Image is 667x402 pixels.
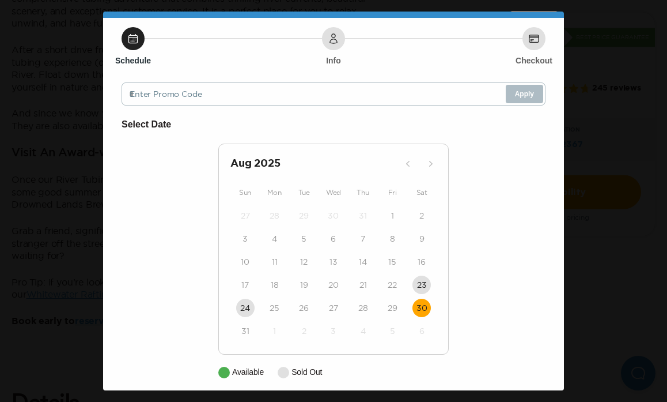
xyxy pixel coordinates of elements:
button: 19 [295,276,313,294]
button: 2 [295,322,313,340]
button: 6 [412,322,431,340]
time: 31 [359,210,367,221]
button: 30 [412,299,431,317]
h6: Select Date [122,117,545,132]
time: 11 [272,256,278,268]
time: 6 [419,325,425,337]
time: 21 [359,279,367,291]
time: 1 [273,325,276,337]
button: 21 [354,276,372,294]
button: 23 [412,276,431,294]
div: Tue [289,186,319,200]
time: 29 [388,302,397,314]
button: 1 [266,322,284,340]
div: Thu [348,186,378,200]
div: Sun [230,186,260,200]
time: 17 [241,279,249,291]
time: 28 [358,302,368,314]
button: 28 [354,299,372,317]
div: Fri [378,186,407,200]
time: 18 [271,279,279,291]
button: 4 [354,322,372,340]
button: 14 [354,253,372,271]
time: 15 [388,256,396,268]
button: 25 [266,299,284,317]
button: 24 [236,299,255,317]
button: 4 [266,230,284,248]
button: 6 [324,230,343,248]
button: 31 [354,206,372,225]
time: 3 [331,325,336,337]
time: 27 [329,302,338,314]
button: 12 [295,253,313,271]
button: 29 [383,299,401,317]
time: 24 [240,302,250,314]
button: 20 [324,276,343,294]
time: 5 [301,233,306,245]
h6: Checkout [516,55,552,66]
time: 28 [270,210,279,221]
button: 27 [236,206,255,225]
time: 25 [270,302,279,314]
time: 16 [418,256,426,268]
button: 10 [236,253,255,271]
time: 20 [328,279,339,291]
p: Available [232,366,264,378]
time: 2 [419,210,424,221]
button: 28 [266,206,284,225]
button: 27 [324,299,343,317]
time: 22 [388,279,397,291]
button: 5 [295,230,313,248]
time: 3 [242,233,248,245]
time: 7 [361,233,365,245]
time: 12 [300,256,308,268]
time: 4 [272,233,277,245]
button: 26 [295,299,313,317]
time: 6 [331,233,336,245]
h6: Info [326,55,341,66]
time: 31 [241,325,249,337]
button: 22 [383,276,401,294]
button: 7 [354,230,372,248]
time: 30 [328,210,339,221]
button: 2 [412,206,431,225]
button: 17 [236,276,255,294]
div: Sat [407,186,437,200]
time: 9 [419,233,425,245]
time: 19 [300,279,308,291]
button: 13 [324,253,343,271]
button: 31 [236,322,255,340]
button: 16 [412,253,431,271]
time: 29 [299,210,309,221]
time: 2 [302,325,306,337]
button: 1 [383,206,401,225]
div: Mon [260,186,289,200]
time: 4 [361,325,366,337]
time: 1 [391,210,394,221]
div: Wed [319,186,348,200]
button: 9 [412,230,431,248]
time: 10 [241,256,249,268]
button: 8 [383,230,401,248]
time: 27 [241,210,250,221]
button: 3 [324,322,343,340]
time: 5 [390,325,395,337]
h2: Aug 2025 [230,156,399,172]
button: 5 [383,322,401,340]
time: 26 [299,302,309,314]
button: 15 [383,253,401,271]
time: 30 [416,302,427,314]
button: 29 [295,206,313,225]
p: Sold Out [291,366,322,378]
button: 3 [236,230,255,248]
time: 13 [329,256,338,268]
time: 23 [417,279,427,291]
button: 30 [324,206,343,225]
time: 14 [359,256,367,268]
button: 18 [266,276,284,294]
button: 11 [266,253,284,271]
h6: Schedule [115,55,151,66]
time: 8 [390,233,395,245]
